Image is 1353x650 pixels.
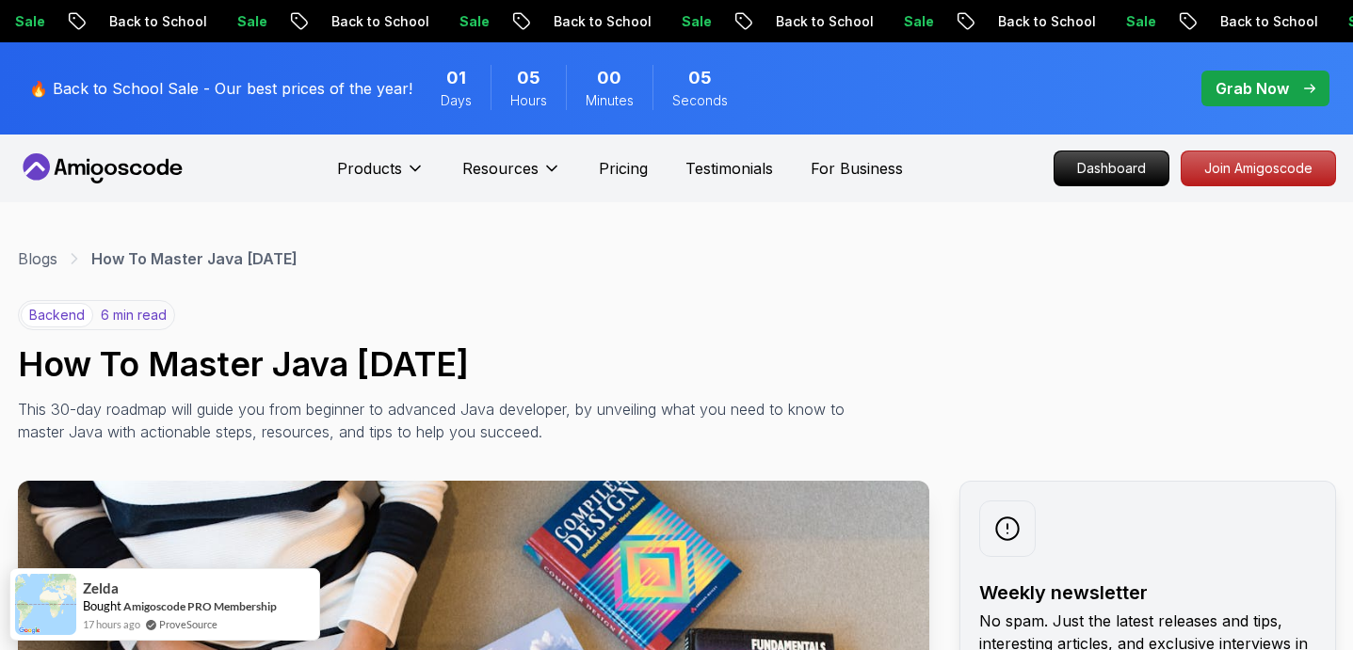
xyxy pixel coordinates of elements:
[1055,151,1168,185] p: Dashboard
[781,12,841,31] p: Sale
[462,157,561,195] button: Resources
[337,157,425,195] button: Products
[1182,151,1335,185] p: Join Amigoscode
[688,65,712,91] span: 5 Seconds
[558,12,619,31] p: Sale
[672,91,728,110] span: Seconds
[811,157,903,180] a: For Business
[1097,12,1225,31] p: Back to School
[597,65,621,91] span: 0 Minutes
[510,91,547,110] span: Hours
[1003,12,1063,31] p: Sale
[101,306,167,325] p: 6 min read
[652,12,781,31] p: Back to School
[979,579,1316,606] h2: Weekly newsletter
[21,303,93,327] p: backend
[18,247,57,270] a: Blogs
[83,616,140,632] span: 17 hours ago
[430,12,558,31] p: Back to School
[83,580,119,596] span: Zelda
[599,157,648,180] a: Pricing
[462,157,539,180] p: Resources
[18,345,1336,383] h1: How To Master Java [DATE]
[1216,77,1289,100] p: Grab Now
[15,574,76,635] img: provesource social proof notification image
[586,91,634,110] span: Minutes
[208,12,336,31] p: Back to School
[685,157,773,180] a: Testimonials
[83,598,121,613] span: Bought
[336,12,396,31] p: Sale
[18,398,862,443] p: This 30-day roadmap will guide you from beginner to advanced Java developer, by unveiling what yo...
[1225,12,1285,31] p: Sale
[1054,151,1169,186] a: Dashboard
[517,65,540,91] span: 5 Hours
[29,77,412,100] p: 🔥 Back to School Sale - Our best prices of the year!
[441,91,472,110] span: Days
[1181,151,1336,186] a: Join Amigoscode
[159,616,217,632] a: ProveSource
[875,12,1003,31] p: Back to School
[446,65,466,91] span: 1 Days
[337,157,402,180] p: Products
[123,599,277,613] a: Amigoscode PRO Membership
[91,247,298,270] p: How To Master Java [DATE]
[114,12,174,31] p: Sale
